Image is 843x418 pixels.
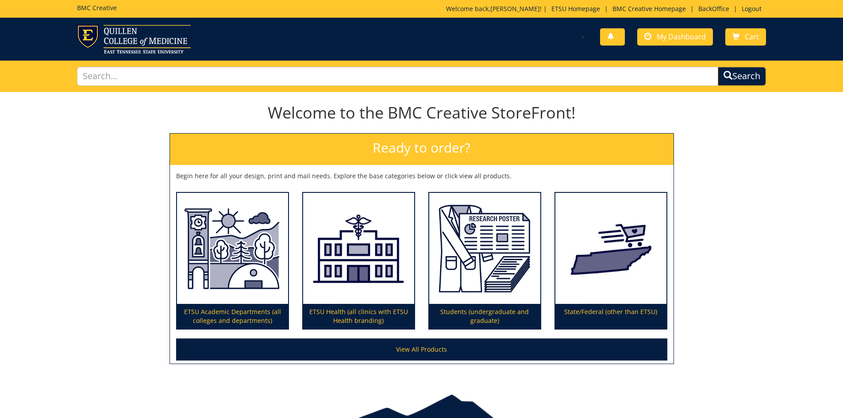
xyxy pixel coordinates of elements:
input: Search... [77,67,719,86]
img: ETSU Health (all clinics with ETSU Health branding) [303,193,414,304]
p: Students (undergraduate and graduate) [429,304,540,329]
a: ETSU Homepage [547,4,604,13]
a: View All Products [176,338,667,360]
span: Cart [745,32,759,42]
img: Students (undergraduate and graduate) [429,193,540,304]
p: Welcome back, ! | | | | [446,4,766,13]
a: Students (undergraduate and graduate) [429,193,540,329]
a: [PERSON_NAME] [490,4,540,13]
img: ETSU logo [77,25,191,54]
span: My Dashboard [657,32,706,42]
p: State/Federal (other than ETSU) [555,304,666,329]
a: BackOffice [694,4,734,13]
img: State/Federal (other than ETSU) [555,193,666,304]
p: ETSU Health (all clinics with ETSU Health branding) [303,304,414,329]
a: Cart [725,28,766,46]
a: State/Federal (other than ETSU) [555,193,666,329]
button: Search [718,67,766,86]
a: BMC Creative Homepage [608,4,690,13]
h1: Welcome to the BMC Creative StoreFront! [169,104,674,122]
a: My Dashboard [637,28,713,46]
h5: BMC Creative [77,4,117,11]
a: ETSU Health (all clinics with ETSU Health branding) [303,193,414,329]
a: ETSU Academic Departments (all colleges and departments) [177,193,288,329]
p: Begin here for all your design, print and mail needs. Explore the base categories below or click ... [176,172,667,180]
a: Logout [737,4,766,13]
h2: Ready to order? [170,134,674,165]
p: ETSU Academic Departments (all colleges and departments) [177,304,288,329]
img: ETSU Academic Departments (all colleges and departments) [177,193,288,304]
